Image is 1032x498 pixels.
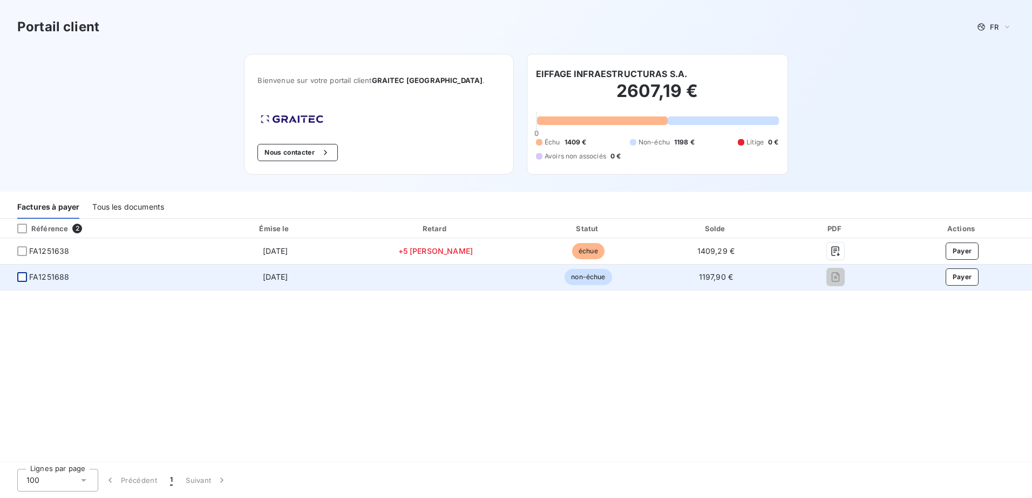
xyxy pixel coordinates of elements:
span: non-échue [565,269,612,285]
h6: EIFFAGE INFRAESTRUCTURAS S.A. [536,67,687,80]
span: +5 [PERSON_NAME] [398,246,473,255]
span: [DATE] [263,272,288,281]
div: Tous les documents [92,196,164,219]
h3: Portail client [17,17,99,37]
div: Solde [655,223,777,234]
div: PDF [781,223,890,234]
span: échue [572,243,605,259]
span: Échu [545,137,560,147]
div: Émise le [206,223,345,234]
div: Retard [349,223,521,234]
span: 0 [534,129,539,137]
span: 2 [72,224,82,233]
span: 0 € [610,151,621,161]
div: Référence [9,224,68,233]
span: Non-échu [639,137,670,147]
button: 1 [164,469,179,492]
span: 1198 € [674,137,695,147]
button: Suivant [179,469,234,492]
span: 0 € [768,137,778,147]
div: Actions [894,223,1030,234]
span: 1 [170,475,173,486]
button: Nous contacter [257,144,337,161]
div: Statut [526,223,651,234]
span: FR [990,23,999,31]
span: 1409,29 € [697,246,735,255]
span: 1409 € [565,137,587,147]
button: Précédent [98,469,164,492]
span: Bienvenue sur votre portail client . [257,76,500,85]
button: Payer [946,268,979,286]
img: Company logo [257,112,327,127]
span: FA1251688 [29,272,69,282]
span: [DATE] [263,246,288,255]
span: Avoirs non associés [545,151,606,161]
button: Payer [946,243,979,260]
span: 100 [26,475,39,486]
span: GRAITEC [GEOGRAPHIC_DATA] [372,76,483,85]
h2: 2607,19 € [536,80,779,113]
span: FA1251638 [29,246,69,257]
span: 1197,90 € [699,272,733,281]
div: Factures à payer [17,196,79,219]
span: Litige [746,137,764,147]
